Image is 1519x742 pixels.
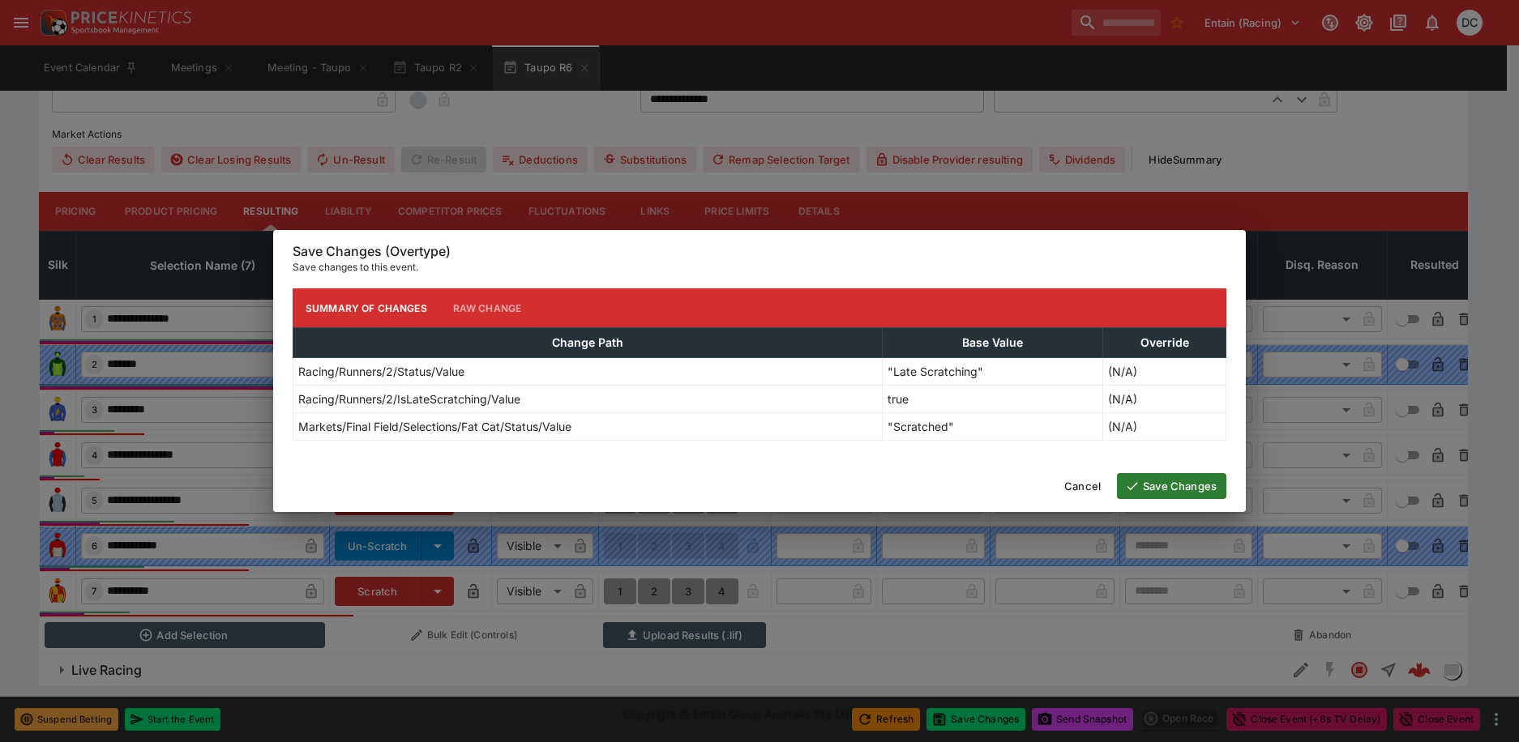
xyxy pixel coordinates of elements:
[883,358,1103,386] td: "Late Scratching"
[440,288,535,327] button: Raw Change
[293,259,1226,275] p: Save changes to this event.
[293,328,883,358] th: Change Path
[1103,328,1226,358] th: Override
[298,418,571,435] p: Markets/Final Field/Selections/Fat Cat/Status/Value
[883,386,1103,413] td: true
[883,413,1103,441] td: "Scratched"
[1055,473,1110,499] button: Cancel
[293,243,1226,260] h6: Save Changes (Overtype)
[1103,386,1226,413] td: (N/A)
[1103,413,1226,441] td: (N/A)
[1103,358,1226,386] td: (N/A)
[298,390,520,407] p: Racing/Runners/2/IsLateScratching/Value
[293,288,440,327] button: Summary of Changes
[883,328,1103,358] th: Base Value
[298,363,464,380] p: Racing/Runners/2/Status/Value
[1117,473,1226,499] button: Save Changes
